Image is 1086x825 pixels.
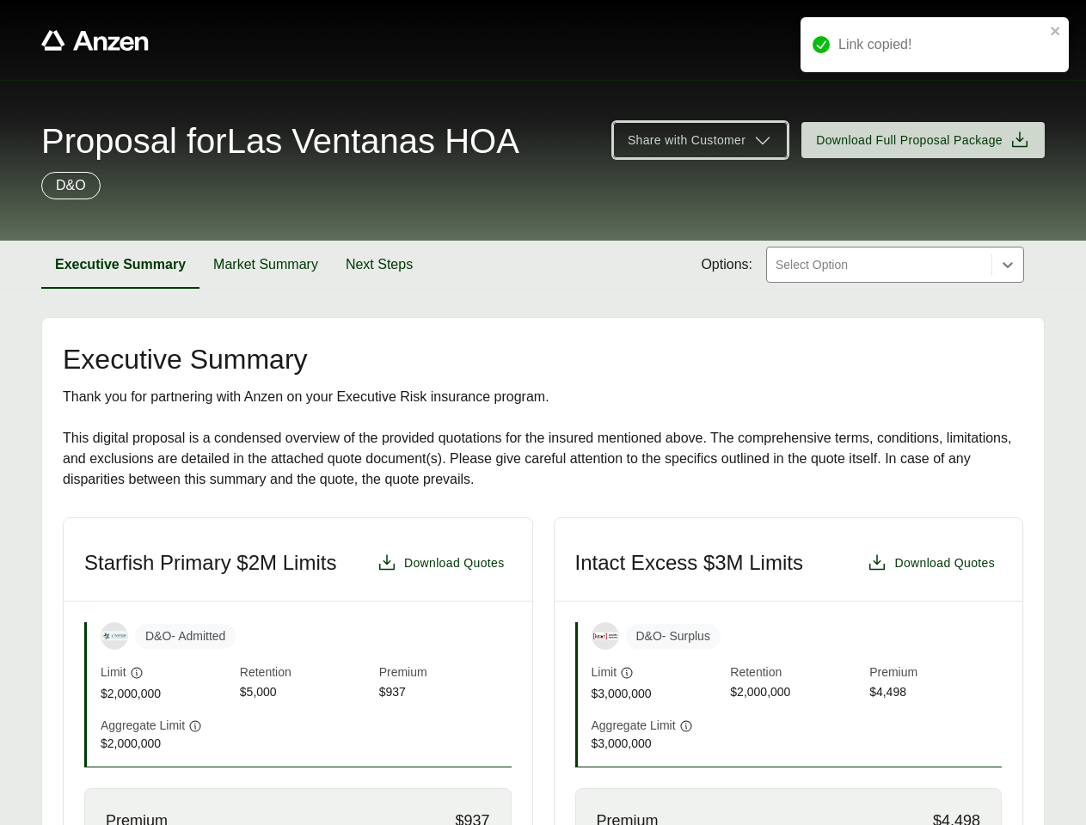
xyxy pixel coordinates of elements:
[801,122,1045,158] button: Download Full Proposal Package
[592,685,724,703] span: $3,000,000
[84,550,336,576] h3: Starfish Primary $2M Limits
[135,624,236,649] span: D&O - Admitted
[592,632,618,640] img: Intact
[730,683,862,703] span: $2,000,000
[41,241,199,289] button: Executive Summary
[101,735,233,753] span: $2,000,000
[1050,24,1062,38] button: close
[379,663,512,683] span: Premium
[860,546,1002,580] button: Download Quotes
[101,685,233,703] span: $2,000,000
[240,663,372,683] span: Retention
[730,663,862,683] span: Retention
[101,663,126,681] span: Limit
[613,122,788,158] button: Share with Customer
[63,345,1023,373] h2: Executive Summary
[332,241,426,289] button: Next Steps
[101,717,185,735] span: Aggregate Limit
[626,624,721,649] span: D&O - Surplus
[592,735,724,753] span: $3,000,000
[379,683,512,703] span: $937
[41,124,519,158] span: Proposal for Las Ventanas HOA
[101,631,127,640] img: Starfish Specialty Insurance
[816,131,1003,150] span: Download Full Proposal Package
[838,34,1045,55] div: Link copied!
[404,554,505,572] span: Download Quotes
[701,254,752,275] span: Options:
[894,554,995,572] span: Download Quotes
[592,717,676,735] span: Aggregate Limit
[41,30,149,51] a: Anzen website
[628,131,745,150] span: Share with Customer
[869,663,1002,683] span: Premium
[56,175,86,196] p: D&O
[240,683,372,703] span: $5,000
[575,550,803,576] h3: Intact Excess $3M Limits
[370,546,512,580] button: Download Quotes
[199,241,332,289] button: Market Summary
[63,387,1023,490] div: Thank you for partnering with Anzen on your Executive Risk insurance program. This digital propos...
[869,683,1002,703] span: $4,498
[592,663,617,681] span: Limit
